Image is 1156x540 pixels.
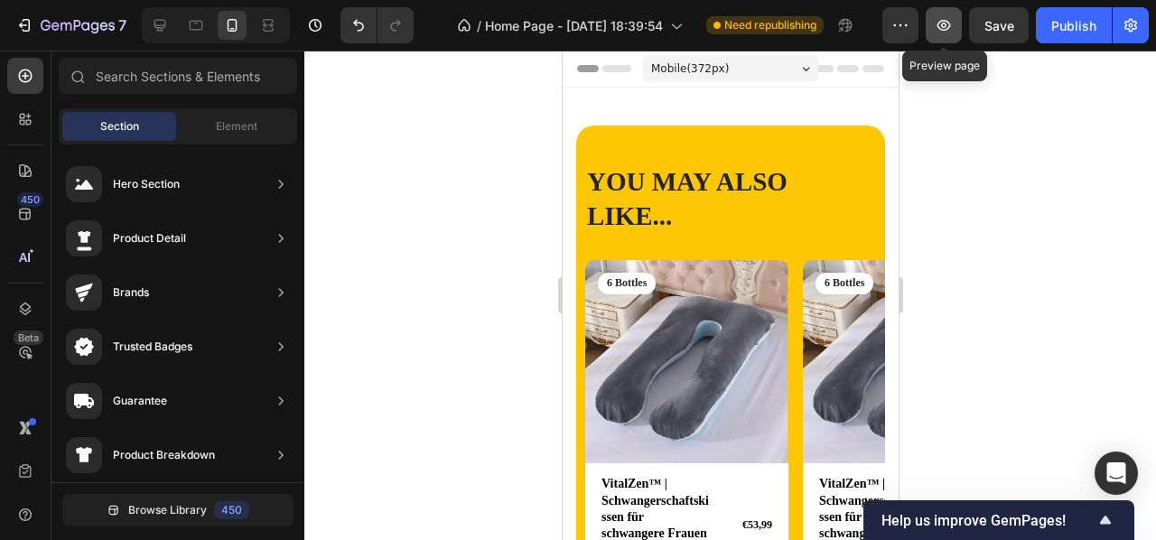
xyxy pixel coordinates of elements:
[17,192,43,207] div: 450
[14,331,43,345] div: Beta
[128,502,207,518] span: Browse Library
[62,494,294,526] button: Browse Library450
[485,16,663,35] span: Home Page - [DATE] 18:39:54
[969,7,1029,43] button: Save
[113,229,186,247] div: Product Detail
[340,7,414,43] div: Undo/Redo
[113,284,149,302] div: Brands
[214,501,249,519] div: 450
[984,18,1014,33] span: Save
[255,424,366,526] h1: VitalZen™ | Schwangerschaftskissen für schwangere Frauen - Komfort und Erleichterung
[1051,16,1096,35] div: Publish
[881,509,1116,531] button: Show survey - Help us improve GemPages!
[118,14,126,36] p: 7
[1095,452,1138,495] div: Open Intercom Messenger
[113,175,180,193] div: Hero Section
[113,338,192,356] div: Trusted Badges
[100,118,139,135] span: Section
[563,51,899,540] iframe: Design area
[724,17,816,33] span: Need republishing
[113,446,215,464] div: Product Breakdown
[240,209,443,413] a: VitalZen™ | Schwangerschaftskissen für schwangere Frauen - Komfort und Erleichterung
[59,58,297,94] input: Search Sections & Elements
[477,16,481,35] span: /
[155,466,211,484] div: €53,99
[113,392,167,410] div: Guarantee
[1036,7,1112,43] button: Publish
[881,512,1095,529] span: Help us improve GemPages!
[216,118,257,135] span: Element
[7,7,135,43] button: 7
[37,424,148,526] h1: VitalZen™ | Schwangerschaftskissen für schwangere Frauen - Komfort und Erleichterung
[262,226,302,240] p: 6 Bottles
